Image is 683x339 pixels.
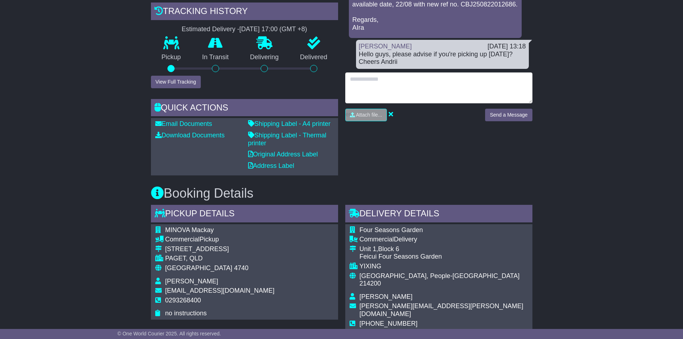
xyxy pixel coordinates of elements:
[165,226,214,234] span: MINOVA Mackay
[360,263,528,270] div: YIXING
[165,264,232,272] span: [GEOGRAPHIC_DATA]
[151,99,338,118] div: Quick Actions
[360,320,418,327] span: [PHONE_NUMBER]
[165,255,275,263] div: PAGET, QLD
[360,253,528,261] div: Feicui Four Seasons Garden
[360,293,413,300] span: [PERSON_NAME]
[165,287,275,294] span: [EMAIL_ADDRESS][DOMAIN_NAME]
[359,51,526,66] div: Hello guys, please advise if you're picking up [DATE]? Cheers Andrii
[151,3,338,22] div: Tracking history
[248,151,318,158] a: Original Address Label
[239,25,307,33] div: [DATE] 17:00 (GMT +8)
[151,53,192,61] p: Pickup
[248,162,294,169] a: Address Label
[151,25,338,33] div: Estimated Delivery -
[488,43,526,51] div: [DATE] 13:18
[191,53,239,61] p: In Transit
[485,109,532,121] button: Send a Message
[165,236,275,244] div: Pickup
[248,132,327,147] a: Shipping Label - Thermal printer
[165,297,201,304] span: 0293268400
[165,278,218,285] span: [PERSON_NAME]
[155,120,212,127] a: Email Documents
[165,245,275,253] div: [STREET_ADDRESS]
[360,245,528,253] div: Unit 1,Block 6
[165,310,207,317] span: no instructions
[248,120,331,127] a: Shipping Label - A4 printer
[118,331,221,336] span: © One World Courier 2025. All rights reserved.
[165,236,200,243] span: Commercial
[360,280,381,287] span: 214200
[360,226,423,234] span: Four Seasons Garden
[289,53,338,61] p: Delivered
[151,205,338,224] div: Pickup Details
[155,132,225,139] a: Download Documents
[360,236,528,244] div: Delivery
[360,272,520,279] span: [GEOGRAPHIC_DATA], People-[GEOGRAPHIC_DATA]
[234,264,248,272] span: 4740
[360,236,394,243] span: Commercial
[360,302,523,317] span: [PERSON_NAME][EMAIL_ADDRESS][PERSON_NAME][DOMAIN_NAME]
[151,186,532,201] h3: Booking Details
[151,76,201,88] button: View Full Tracking
[359,43,412,50] a: [PERSON_NAME]
[345,205,532,224] div: Delivery Details
[239,53,290,61] p: Delivering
